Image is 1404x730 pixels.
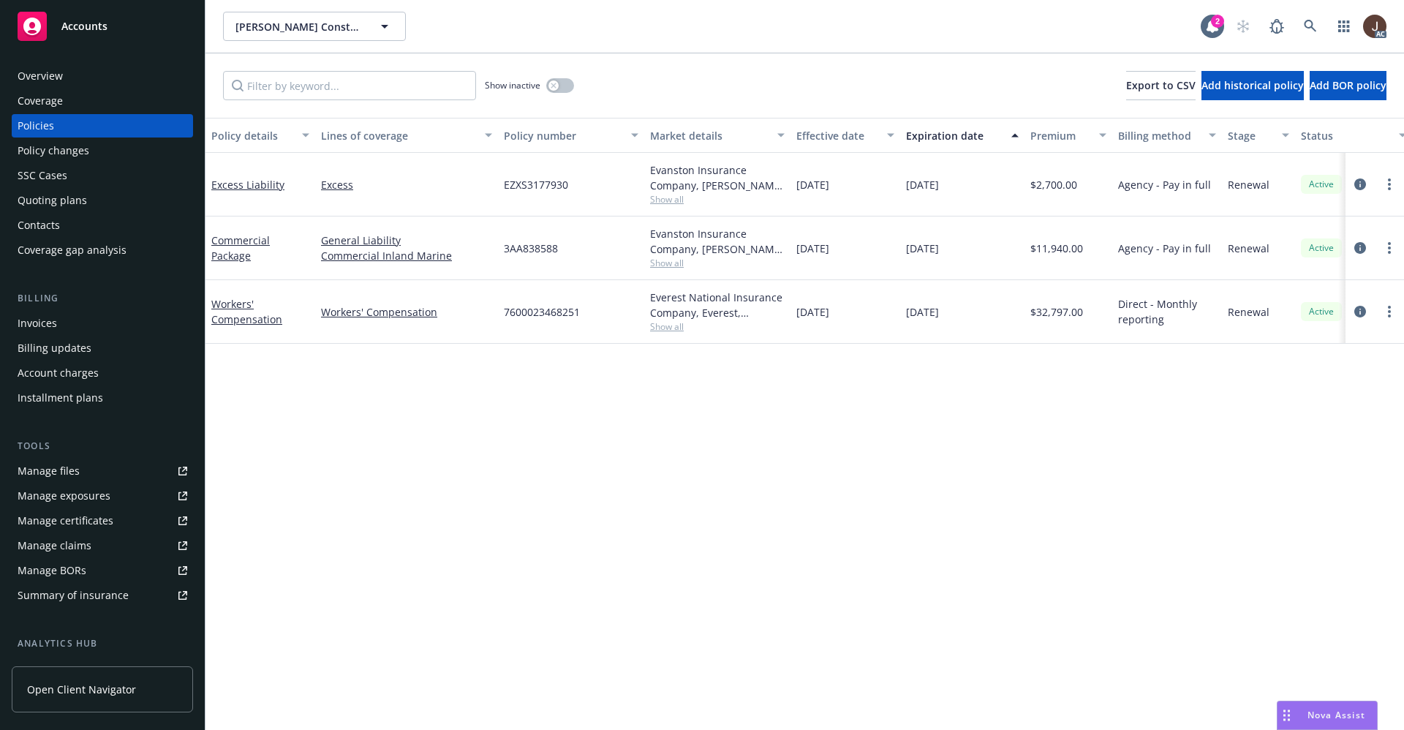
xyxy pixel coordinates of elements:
span: Agency - Pay in full [1118,177,1211,192]
span: [PERSON_NAME] Construction & Development, Inc. [235,19,362,34]
a: Accounts [12,6,193,47]
button: Stage [1222,118,1295,153]
a: Manage BORs [12,559,193,582]
a: Switch app [1329,12,1359,41]
div: 2 [1211,15,1224,28]
span: Show all [650,193,785,206]
a: Account charges [12,361,193,385]
div: Lines of coverage [321,128,476,143]
a: General Liability [321,233,492,248]
a: Coverage gap analysis [12,238,193,262]
span: Renewal [1228,304,1269,320]
button: Add BOR policy [1310,71,1386,100]
a: Excess Liability [211,178,284,192]
span: Renewal [1228,177,1269,192]
div: Expiration date [906,128,1003,143]
span: Show inactive [485,79,540,91]
a: Workers' Compensation [321,304,492,320]
a: more [1381,239,1398,257]
span: [DATE] [906,177,939,192]
button: Policy number [498,118,644,153]
a: Manage certificates [12,509,193,533]
span: Direct - Monthly reporting [1118,296,1216,327]
div: Manage claims [18,534,91,557]
div: Invoices [18,312,57,335]
div: Manage exposures [18,484,110,508]
span: Export to CSV [1126,78,1196,92]
a: more [1381,303,1398,320]
span: Add BOR policy [1310,78,1386,92]
a: circleInformation [1351,239,1369,257]
div: Coverage [18,89,63,113]
a: Search [1296,12,1325,41]
span: Nova Assist [1307,709,1365,721]
span: Renewal [1228,241,1269,256]
span: 7600023468251 [504,304,580,320]
a: Start snowing [1228,12,1258,41]
div: Summary of insurance [18,584,129,607]
a: circleInformation [1351,303,1369,320]
button: Add historical policy [1201,71,1304,100]
a: Policy changes [12,139,193,162]
span: [DATE] [906,241,939,256]
div: Premium [1030,128,1090,143]
div: Account charges [18,361,99,385]
a: Policies [12,114,193,138]
span: Show all [650,257,785,269]
div: Installment plans [18,386,103,410]
span: [DATE] [796,241,829,256]
span: Active [1307,305,1336,318]
div: Billing method [1118,128,1200,143]
button: Billing method [1112,118,1222,153]
span: Open Client Navigator [27,682,136,697]
button: Market details [644,118,790,153]
span: Add historical policy [1201,78,1304,92]
div: Analytics hub [12,636,193,651]
div: Coverage gap analysis [18,238,127,262]
span: [DATE] [796,304,829,320]
button: Premium [1024,118,1112,153]
div: Policy changes [18,139,89,162]
div: Stage [1228,128,1273,143]
div: Policy details [211,128,293,143]
div: Quoting plans [18,189,87,212]
div: Manage BORs [18,559,86,582]
div: Effective date [796,128,878,143]
div: Manage certificates [18,509,113,533]
span: [DATE] [906,304,939,320]
input: Filter by keyword... [223,71,476,100]
span: Agency - Pay in full [1118,241,1211,256]
span: Active [1307,241,1336,255]
div: Market details [650,128,769,143]
a: Manage files [12,459,193,483]
span: EZXS3177930 [504,177,568,192]
a: Overview [12,64,193,88]
button: Nova Assist [1277,701,1378,730]
div: Manage files [18,459,80,483]
a: Contacts [12,214,193,237]
button: Policy details [205,118,315,153]
a: Manage exposures [12,484,193,508]
div: Billing updates [18,336,91,360]
div: SSC Cases [18,164,67,187]
span: Accounts [61,20,107,32]
div: Evanston Insurance Company, [PERSON_NAME] Insurance, RT Specialty Insurance Services, LLC (RSG Sp... [650,162,785,193]
button: Lines of coverage [315,118,498,153]
a: Manage claims [12,534,193,557]
div: Evanston Insurance Company, [PERSON_NAME] Insurance, RT Specialty Insurance Services, LLC (RSG Sp... [650,226,785,257]
span: [DATE] [796,177,829,192]
div: Policy number [504,128,622,143]
div: Status [1301,128,1390,143]
a: Workers' Compensation [211,297,282,326]
div: Drag to move [1277,701,1296,729]
a: Excess [321,177,492,192]
a: Commercial Package [211,233,270,263]
a: Commercial Inland Marine [321,248,492,263]
a: circleInformation [1351,176,1369,193]
a: Quoting plans [12,189,193,212]
a: more [1381,176,1398,193]
div: Tools [12,439,193,454]
div: Contacts [18,214,60,237]
a: Coverage [12,89,193,113]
